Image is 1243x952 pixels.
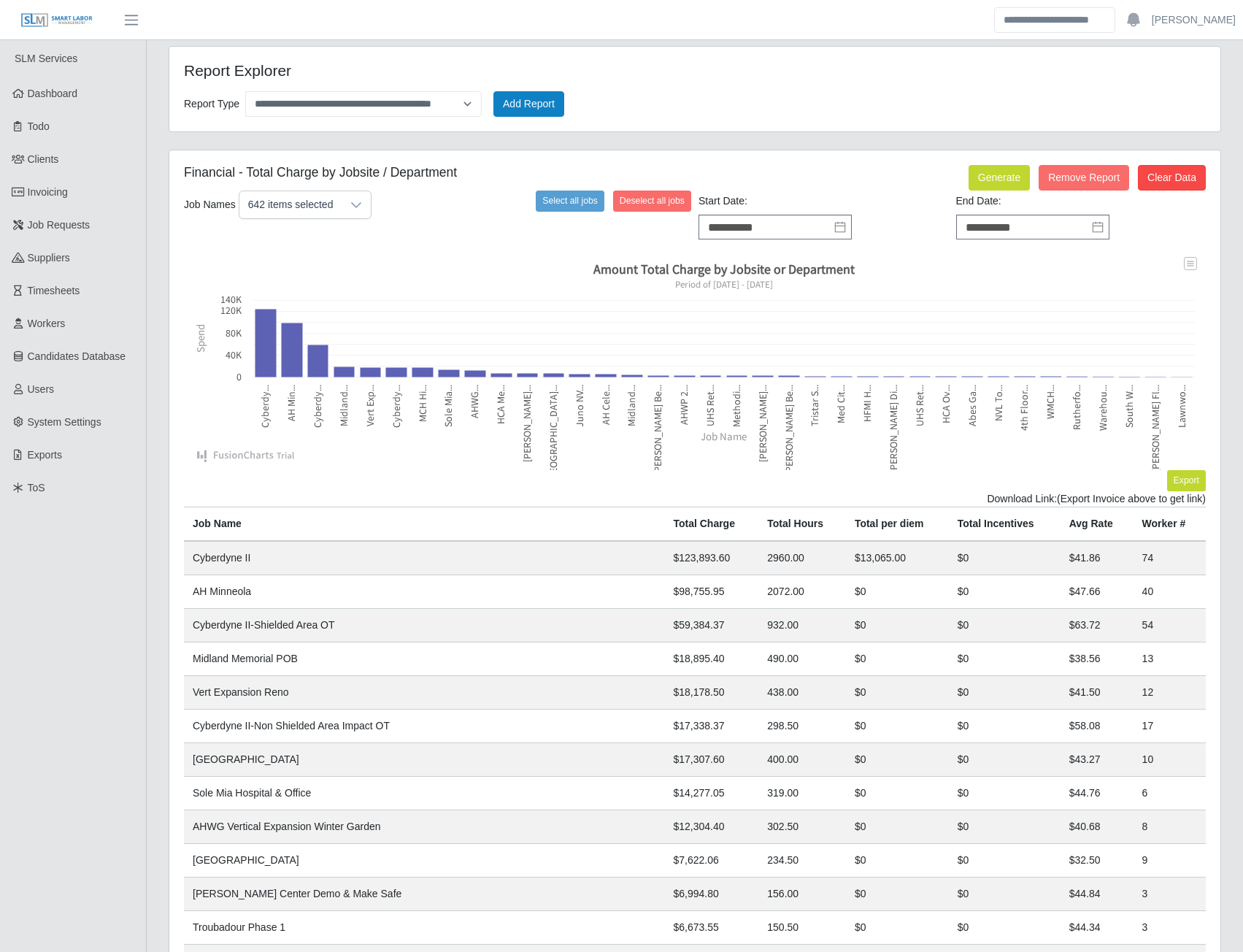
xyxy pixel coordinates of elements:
td: 438.00 [758,675,846,709]
th: Total Charge [664,507,758,541]
text: Midland... [625,385,638,426]
td: $7,622.06 [664,843,758,877]
text: Lawnwo... [1175,385,1188,428]
button: Export [1167,470,1206,491]
h4: Report Explorer [184,61,597,80]
span: Suppliers [28,252,70,264]
td: $0 [949,709,1061,742]
text: Tristar S... [808,385,821,426]
text: 140K [220,293,242,306]
text: HCA Ov... [939,385,953,423]
td: $44.76 [1061,776,1134,810]
span: Users [28,383,55,395]
td: $0 [949,877,1061,910]
text: [GEOGRAPHIC_DATA]... [547,385,560,483]
td: 2960.00 [758,541,846,575]
span: Invoicing [28,186,68,198]
td: $0 [846,575,949,608]
span: Exports [28,449,62,461]
td: Cyberdyne II [184,541,664,575]
text: [PERSON_NAME]... [756,385,769,462]
td: 319.00 [758,776,846,810]
th: Total Incentives [949,507,1061,541]
text: UHS Ret... [704,385,717,426]
text: Spend [193,324,207,353]
div: 642 items selected [239,191,342,218]
td: $63.72 [1061,608,1134,642]
text: NVL To... [992,385,1005,421]
td: $0 [846,742,949,776]
text: 4th Floor... [1017,385,1031,431]
text: [PERSON_NAME] Be... [782,385,796,475]
td: $12,304.40 [664,810,758,843]
span: (Export Invoice above to get link) [1057,493,1206,504]
td: $0 [846,776,949,810]
td: 150.50 [758,910,846,944]
td: 400.00 [758,742,846,776]
td: 298.50 [758,709,846,742]
td: $41.50 [1061,675,1134,709]
a: [PERSON_NAME] [1152,12,1236,28]
text: AHWP 2... [677,385,690,425]
text: MCH Hi... [416,385,429,422]
text: HCA Me... [494,385,507,424]
label: End Date: [956,193,1001,209]
td: $0 [846,810,949,843]
td: $0 [846,843,949,877]
td: $0 [846,709,949,742]
label: Start Date: [699,193,747,209]
td: $41.86 [1061,541,1134,575]
td: [GEOGRAPHIC_DATA] [184,742,664,776]
th: Total Hours [758,507,846,541]
th: Total per diem [846,507,949,541]
th: Job Name [184,507,664,541]
div: Download Link: [184,491,1206,507]
text: [PERSON_NAME] Be... [651,385,664,475]
text: Rutherfo... [1070,385,1083,430]
th: Worker # [1134,507,1206,541]
button: Remove Report [1039,165,1129,191]
td: $0 [846,642,949,675]
img: SLM Logo [20,12,93,28]
td: Troubadour Phase 1 [184,910,664,944]
span: Todo [28,120,50,132]
td: 13 [1134,642,1206,675]
td: 3 [1134,877,1206,910]
td: AHWG Vertical Expansion Winter Garden [184,810,664,843]
td: $6,673.55 [664,910,758,944]
text: Vert Exp... [363,385,377,426]
td: $14,277.05 [664,776,758,810]
td: $0 [949,642,1061,675]
td: [PERSON_NAME] Center Demo & Make Safe [184,877,664,910]
text: Amount Total Charge by Jobsite or Department [593,261,855,277]
td: $98,755.95 [664,575,758,608]
td: Vert Expansion Reno [184,675,664,709]
td: $0 [949,843,1061,877]
td: 40 [1134,575,1206,608]
text: 120K [220,304,242,317]
span: SLM Services [15,53,77,64]
text: [PERSON_NAME]... [520,385,534,462]
span: Candidates Database [28,350,126,362]
td: $0 [949,910,1061,944]
td: $18,895.40 [664,642,758,675]
h5: Financial - Total Charge by Jobsite / Department [184,165,858,180]
text: Cyberdy... [390,385,403,428]
td: $38.56 [1061,642,1134,675]
td: $17,307.60 [664,742,758,776]
text: AHWG... [468,385,481,418]
text: AH Min... [285,385,298,421]
td: $44.34 [1061,910,1134,944]
td: $0 [846,608,949,642]
text: UHS Ret... [913,385,926,426]
td: $44.84 [1061,877,1134,910]
td: $43.27 [1061,742,1134,776]
button: Add Report [493,91,564,117]
span: Workers [28,318,66,329]
text: Warehou... [1096,385,1109,431]
button: Clear Data [1138,165,1206,191]
td: 6 [1134,776,1206,810]
text: Methodi... [730,385,743,427]
td: $58.08 [1061,709,1134,742]
td: 3 [1134,910,1206,944]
